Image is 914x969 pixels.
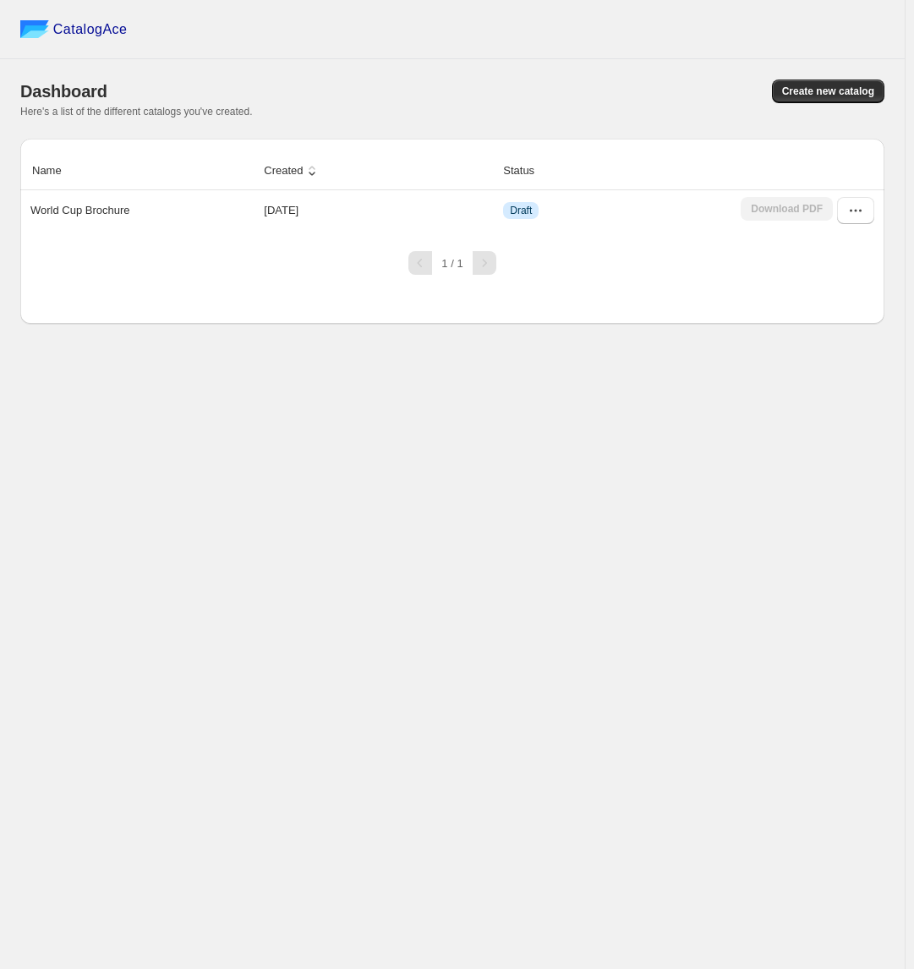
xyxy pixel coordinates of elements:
span: Here's a list of the different catalogs you've created. [20,106,253,118]
span: Draft [510,204,532,217]
span: Dashboard [20,82,107,101]
img: catalog ace [20,20,49,38]
button: Create new catalog [772,79,884,103]
td: [DATE] [259,190,498,231]
button: Name [30,155,81,187]
span: CatalogAce [53,21,128,38]
button: Created [261,155,322,187]
span: Create new catalog [782,85,874,98]
button: Status [501,155,554,187]
span: 1 / 1 [441,257,462,270]
p: World Cup Brochure [30,202,130,219]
